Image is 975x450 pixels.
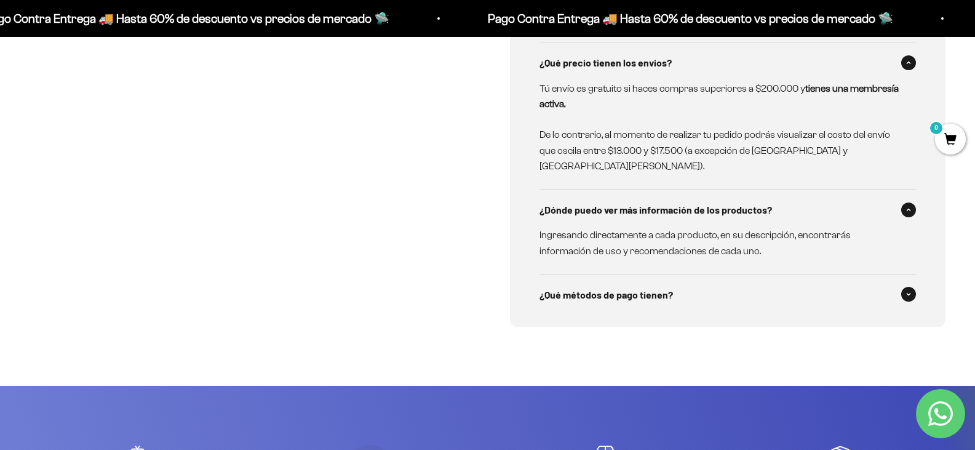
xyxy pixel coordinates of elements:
[539,275,917,315] summary: ¿Qué métodos de pago tienen?
[539,81,902,112] p: Tú envío es gratuito si haces compras superiores a $200.000 y
[485,9,890,28] p: Pago Contra Entrega 🚚 Hasta 60% de descuento vs precios de mercado 🛸
[539,190,917,230] summary: ¿Dónde puedo ver más información de los productos?
[539,55,672,71] span: ¿Qué precio tienen los envíos?
[539,287,673,303] span: ¿Qué métodos de pago tienen?
[935,134,966,147] a: 0
[539,202,772,218] span: ¿Dónde puedo ver más información de los productos?
[539,127,902,174] p: De lo contrario, al momento de realizar tu pedido podrás visualizar el costo del envío que oscila...
[929,121,944,135] mark: 0
[539,83,899,110] strong: tienes una membresía activa.
[539,42,917,83] summary: ¿Qué precio tienen los envíos?
[539,227,902,259] p: Ingresando directamente a cada producto, en su descripción, encontrarás información de uso y reco...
